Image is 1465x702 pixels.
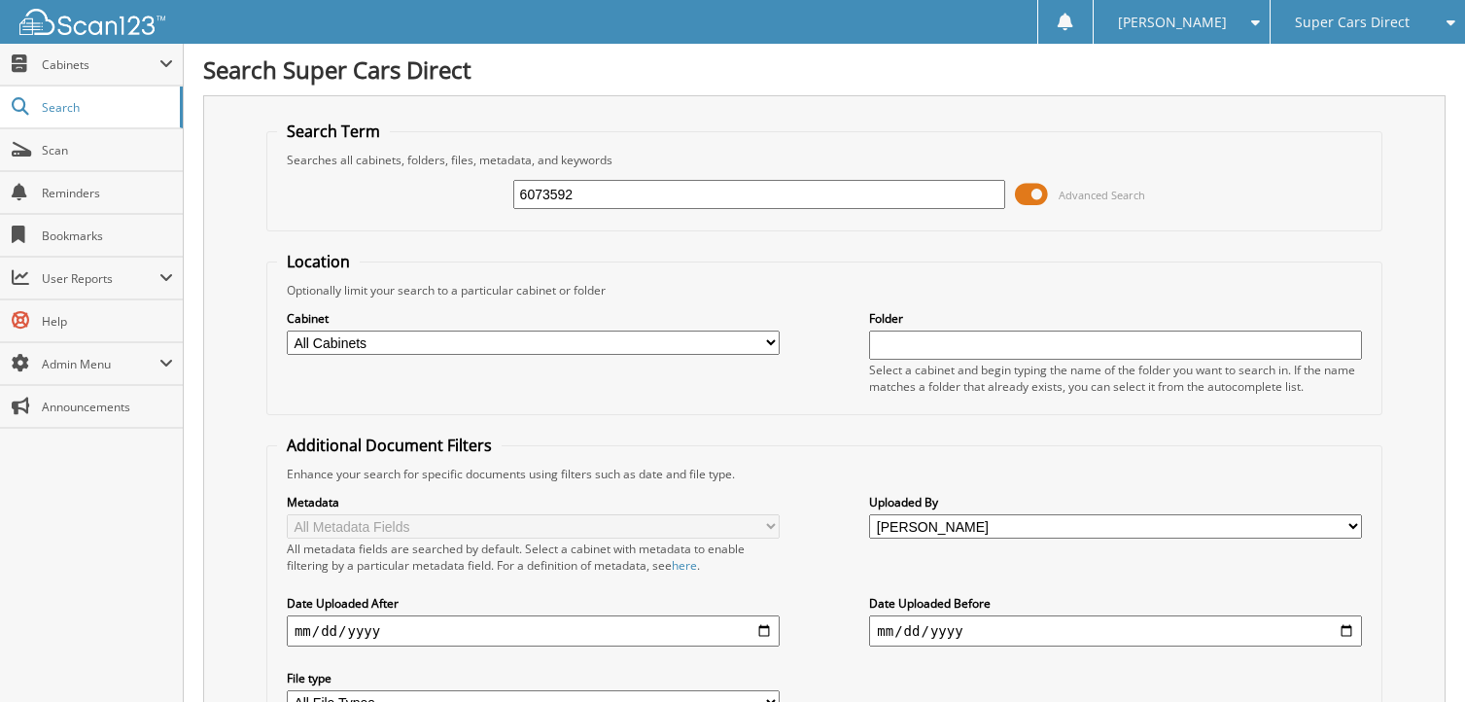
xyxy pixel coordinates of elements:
span: User Reports [42,270,159,287]
div: Optionally limit your search to a particular cabinet or folder [277,282,1372,298]
span: Help [42,313,173,330]
label: Cabinet [287,310,780,327]
span: Advanced Search [1059,188,1145,202]
div: All metadata fields are searched by default. Select a cabinet with metadata to enable filtering b... [287,541,780,574]
span: Bookmarks [42,228,173,244]
div: Searches all cabinets, folders, files, metadata, and keywords [277,152,1372,168]
label: Date Uploaded Before [869,595,1362,612]
h1: Search Super Cars Direct [203,53,1446,86]
div: Enhance your search for specific documents using filters such as date and file type. [277,466,1372,482]
span: [PERSON_NAME] [1118,17,1227,28]
legend: Location [277,251,360,272]
div: Select a cabinet and begin typing the name of the folder you want to search in. If the name match... [869,362,1362,395]
span: Super Cars Direct [1295,17,1410,28]
span: Admin Menu [42,356,159,372]
legend: Additional Document Filters [277,435,502,456]
input: start [287,615,780,647]
label: Metadata [287,494,780,510]
a: here [672,557,697,574]
span: Cabinets [42,56,159,73]
label: Date Uploaded After [287,595,780,612]
img: scan123-logo-white.svg [19,9,165,35]
legend: Search Term [277,121,390,142]
span: Scan [42,142,173,158]
label: Folder [869,310,1362,327]
input: end [869,615,1362,647]
span: Search [42,99,170,116]
label: Uploaded By [869,494,1362,510]
span: Announcements [42,399,173,415]
span: Reminders [42,185,173,201]
label: File type [287,670,780,686]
